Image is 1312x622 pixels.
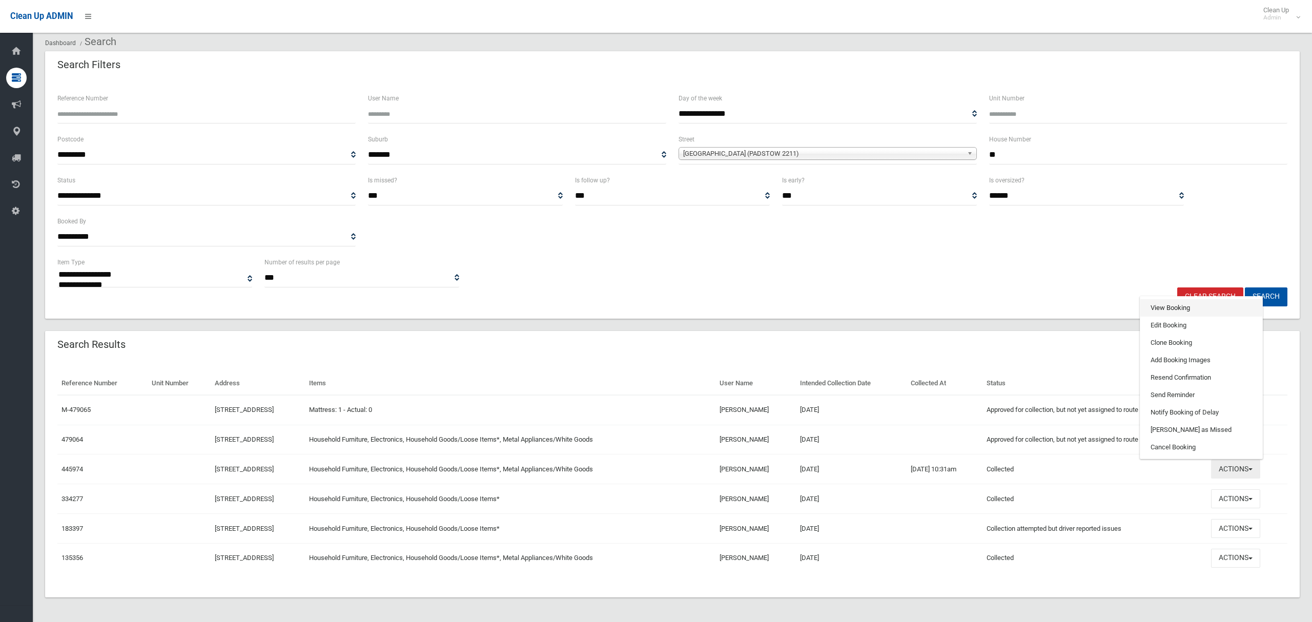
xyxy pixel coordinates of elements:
a: [STREET_ADDRESS] [215,406,274,413]
td: Collected [982,454,1207,484]
td: Household Furniture, Electronics, Household Goods/Loose Items*, Metal Appliances/White Goods [305,454,715,484]
a: Clear Search [1177,287,1243,306]
a: M-479065 [61,406,91,413]
td: [PERSON_NAME] [715,395,796,425]
li: Search [77,32,116,51]
span: Clean Up ADMIN [10,11,73,21]
button: Actions [1211,549,1260,568]
label: Booked By [57,216,86,227]
a: 183397 [61,525,83,532]
a: 334277 [61,495,83,503]
a: [STREET_ADDRESS] [215,554,274,562]
td: Collection attempted but driver reported issues [982,514,1207,544]
td: [PERSON_NAME] [715,425,796,454]
td: Household Furniture, Electronics, Household Goods/Loose Items*, Metal Appliances/White Goods [305,425,715,454]
label: Status [57,175,75,186]
label: Reference Number [57,93,108,104]
a: Send Reminder [1140,386,1262,404]
a: [STREET_ADDRESS] [215,465,274,473]
th: Reference Number [57,372,148,395]
a: 445974 [61,465,83,473]
th: Collected At [907,372,982,395]
a: [PERSON_NAME] as Missed [1140,421,1262,439]
td: [PERSON_NAME] [715,484,796,514]
a: Notify Booking of Delay [1140,404,1262,421]
label: Postcode [57,134,84,145]
td: [DATE] [796,454,907,484]
th: Status [982,372,1207,395]
button: Search [1245,287,1287,306]
a: 135356 [61,554,83,562]
label: House Number [989,134,1031,145]
a: [STREET_ADDRESS] [215,495,274,503]
th: Items [305,372,715,395]
small: Admin [1263,14,1289,22]
td: [DATE] [796,425,907,454]
label: Suburb [368,134,388,145]
td: Household Furniture, Electronics, Household Goods/Loose Items* [305,514,715,544]
label: Item Type [57,257,85,268]
label: Street [679,134,694,145]
label: Is missed? [368,175,397,186]
a: Cancel Booking [1140,439,1262,456]
label: Is early? [782,175,805,186]
th: Unit Number [148,372,211,395]
td: [DATE] [796,543,907,572]
th: Address [211,372,305,395]
td: [PERSON_NAME] [715,514,796,544]
label: Is oversized? [989,175,1024,186]
a: 479064 [61,436,83,443]
a: Dashboard [45,39,76,47]
span: [GEOGRAPHIC_DATA] (PADSTOW 2211) [683,148,963,160]
td: Collected [982,484,1207,514]
td: Household Furniture, Electronics, Household Goods/Loose Items* [305,484,715,514]
th: User Name [715,372,796,395]
td: [PERSON_NAME] [715,454,796,484]
td: [DATE] [796,484,907,514]
span: Clean Up [1258,6,1299,22]
a: [STREET_ADDRESS] [215,436,274,443]
a: Resend Confirmation [1140,369,1262,386]
a: Clone Booking [1140,334,1262,351]
th: Intended Collection Date [796,372,907,395]
label: User Name [368,93,399,104]
label: Number of results per page [264,257,340,268]
td: Household Furniture, Electronics, Household Goods/Loose Items*, Metal Appliances/White Goods [305,543,715,572]
td: [PERSON_NAME] [715,543,796,572]
header: Search Results [45,335,138,355]
a: View Booking [1140,299,1262,317]
header: Search Filters [45,55,133,75]
label: Day of the week [679,93,722,104]
td: [DATE] [796,395,907,425]
a: Add Booking Images [1140,351,1262,369]
button: Actions [1211,460,1260,479]
td: [DATE] [796,514,907,544]
td: Collected [982,543,1207,572]
a: [STREET_ADDRESS] [215,525,274,532]
td: [DATE] 10:31am [907,454,982,484]
td: Approved for collection, but not yet assigned to route [982,425,1207,454]
label: Is follow up? [575,175,610,186]
td: Mattress: 1 - Actual: 0 [305,395,715,425]
button: Actions [1211,489,1260,508]
button: Actions [1211,519,1260,538]
label: Unit Number [989,93,1024,104]
td: Approved for collection, but not yet assigned to route [982,395,1207,425]
a: Edit Booking [1140,317,1262,334]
